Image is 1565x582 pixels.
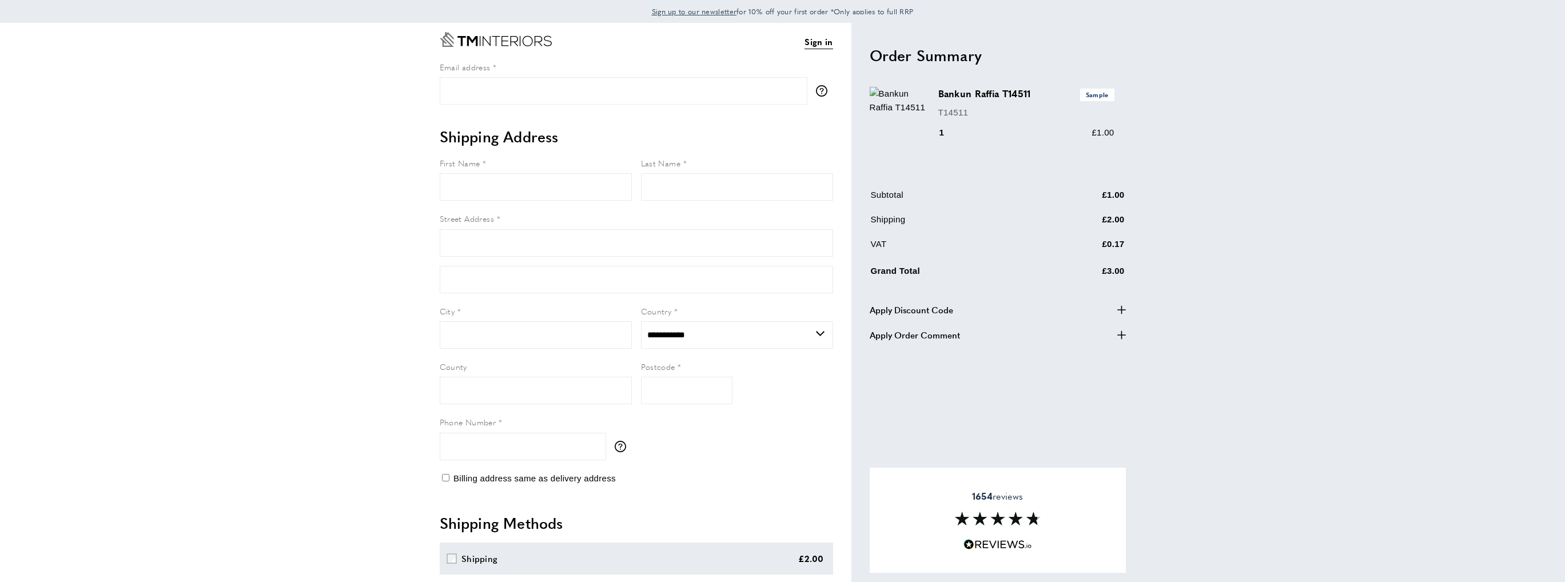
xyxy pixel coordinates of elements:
[871,213,1045,235] td: Shipping
[461,552,497,565] div: Shipping
[938,126,961,139] div: 1
[871,237,1045,260] td: VAT
[641,157,681,169] span: Last Name
[440,213,495,224] span: Street Address
[955,512,1041,525] img: Reviews section
[453,473,616,483] span: Billing address same as delivery address
[1046,213,1125,235] td: £2.00
[652,6,914,17] span: for 10% off your first order *Only applies to full RRP
[963,539,1032,550] img: Reviews.io 5 stars
[816,85,833,97] button: More information
[615,441,632,452] button: More information
[440,416,496,428] span: Phone Number
[1046,262,1125,286] td: £3.00
[870,303,953,317] span: Apply Discount Code
[871,188,1045,210] td: Subtotal
[440,361,467,372] span: County
[870,87,927,114] img: Bankun Raffia T14511
[938,106,1114,119] p: T14511
[972,491,1023,502] span: reviews
[440,157,480,169] span: First Name
[1046,237,1125,260] td: £0.17
[805,35,833,49] a: Sign in
[870,328,960,342] span: Apply Order Comment
[972,489,993,503] strong: 1654
[938,87,1114,101] h3: Bankun Raffia T14511
[870,45,1126,66] h2: Order Summary
[1046,188,1125,210] td: £1.00
[440,513,833,533] h2: Shipping Methods
[641,305,672,317] span: Country
[798,552,824,565] div: £2.00
[641,361,675,372] span: Postcode
[442,474,449,481] input: Billing address same as delivery address
[440,61,491,73] span: Email address
[871,262,1045,286] td: Grand Total
[440,305,455,317] span: City
[440,126,833,147] h2: Shipping Address
[1092,127,1114,137] span: £1.00
[652,6,737,17] a: Sign up to our newsletter
[440,32,552,47] a: Go to Home page
[1080,89,1114,101] span: Sample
